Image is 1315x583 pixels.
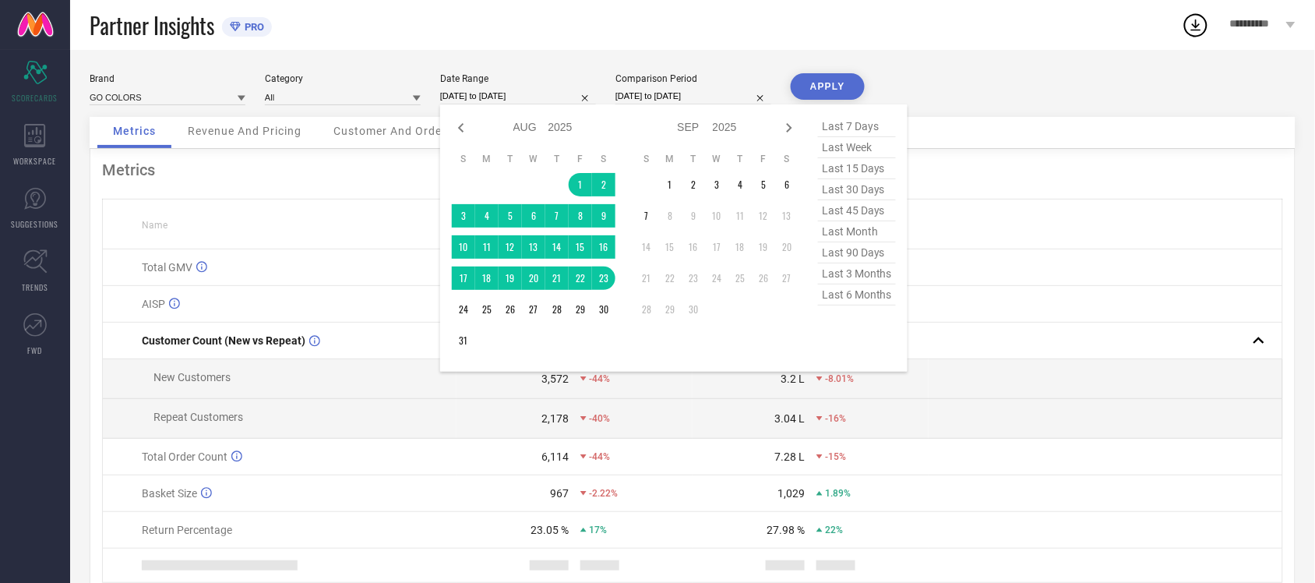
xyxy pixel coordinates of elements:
td: Mon Sep 01 2025 [658,173,682,196]
span: last week [818,137,896,158]
td: Sun Sep 14 2025 [635,235,658,259]
th: Friday [569,153,592,165]
th: Sunday [452,153,475,165]
td: Wed Aug 27 2025 [522,298,545,321]
span: Total Order Count [142,450,227,463]
div: 1,029 [777,487,805,500]
th: Saturday [775,153,799,165]
span: Partner Insights [90,9,214,41]
td: Fri Aug 22 2025 [569,267,592,290]
td: Mon Sep 08 2025 [658,204,682,228]
div: 3.04 L [774,412,805,425]
td: Sat Aug 23 2025 [592,267,615,290]
div: Comparison Period [615,73,771,84]
td: Tue Aug 12 2025 [499,235,522,259]
td: Sat Sep 06 2025 [775,173,799,196]
td: Tue Sep 09 2025 [682,204,705,228]
th: Thursday [728,153,752,165]
td: Wed Sep 17 2025 [705,235,728,259]
td: Tue Aug 19 2025 [499,267,522,290]
th: Sunday [635,153,658,165]
span: SCORECARDS [12,92,58,104]
div: Date Range [440,73,596,84]
span: AISP [142,298,165,310]
span: -2.22% [589,488,618,499]
td: Sun Aug 10 2025 [452,235,475,259]
span: last 3 months [818,263,896,284]
span: 17% [589,525,607,535]
span: -44% [589,373,610,384]
td: Fri Aug 01 2025 [569,173,592,196]
input: Select comparison period [615,88,771,104]
td: Sat Aug 30 2025 [592,298,615,321]
td: Sat Aug 16 2025 [592,235,615,259]
span: -16% [825,413,846,424]
td: Mon Sep 22 2025 [658,267,682,290]
span: -8.01% [825,373,854,384]
td: Mon Aug 04 2025 [475,204,499,228]
td: Wed Sep 10 2025 [705,204,728,228]
div: 6,114 [541,450,569,463]
td: Sun Aug 24 2025 [452,298,475,321]
th: Monday [658,153,682,165]
td: Mon Aug 18 2025 [475,267,499,290]
td: Mon Aug 25 2025 [475,298,499,321]
span: last 45 days [818,200,896,221]
span: Customer Count (New vs Repeat) [142,334,305,347]
td: Tue Sep 02 2025 [682,173,705,196]
td: Thu Aug 14 2025 [545,235,569,259]
td: Thu Aug 07 2025 [545,204,569,228]
span: last 90 days [818,242,896,263]
span: Customer And Orders [333,125,453,137]
td: Sat Aug 02 2025 [592,173,615,196]
td: Tue Sep 16 2025 [682,235,705,259]
span: Repeat Customers [153,411,243,423]
span: last 6 months [818,284,896,306]
div: 2,178 [541,412,569,425]
span: SUGGESTIONS [12,218,59,230]
td: Thu Sep 11 2025 [728,204,752,228]
td: Thu Aug 21 2025 [545,267,569,290]
td: Wed Sep 03 2025 [705,173,728,196]
td: Mon Aug 11 2025 [475,235,499,259]
td: Mon Sep 29 2025 [658,298,682,321]
div: Next month [780,118,799,137]
span: -44% [589,451,610,462]
span: last 30 days [818,179,896,200]
td: Wed Aug 20 2025 [522,267,545,290]
span: 22% [825,525,843,535]
td: Fri Aug 29 2025 [569,298,592,321]
td: Tue Sep 30 2025 [682,298,705,321]
input: Select date range [440,88,596,104]
div: 3,572 [541,373,569,385]
div: Metrics [102,161,1283,179]
td: Sat Sep 27 2025 [775,267,799,290]
span: last month [818,221,896,242]
div: Category [265,73,421,84]
td: Fri Sep 19 2025 [752,235,775,259]
span: Return Percentage [142,524,232,536]
span: Basket Size [142,487,197,500]
td: Thu Sep 18 2025 [728,235,752,259]
td: Tue Sep 23 2025 [682,267,705,290]
span: WORKSPACE [14,155,57,167]
td: Sun Sep 21 2025 [635,267,658,290]
span: Metrics [113,125,156,137]
th: Tuesday [682,153,705,165]
th: Wednesday [705,153,728,165]
td: Wed Aug 06 2025 [522,204,545,228]
span: New Customers [153,371,231,383]
th: Wednesday [522,153,545,165]
div: Brand [90,73,245,84]
div: 23.05 % [531,524,569,536]
td: Fri Aug 15 2025 [569,235,592,259]
td: Sat Sep 13 2025 [775,204,799,228]
td: Wed Sep 24 2025 [705,267,728,290]
span: 1.89% [825,488,851,499]
div: 27.98 % [767,524,805,536]
td: Fri Sep 12 2025 [752,204,775,228]
td: Sat Sep 20 2025 [775,235,799,259]
td: Thu Aug 28 2025 [545,298,569,321]
th: Friday [752,153,775,165]
th: Thursday [545,153,569,165]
